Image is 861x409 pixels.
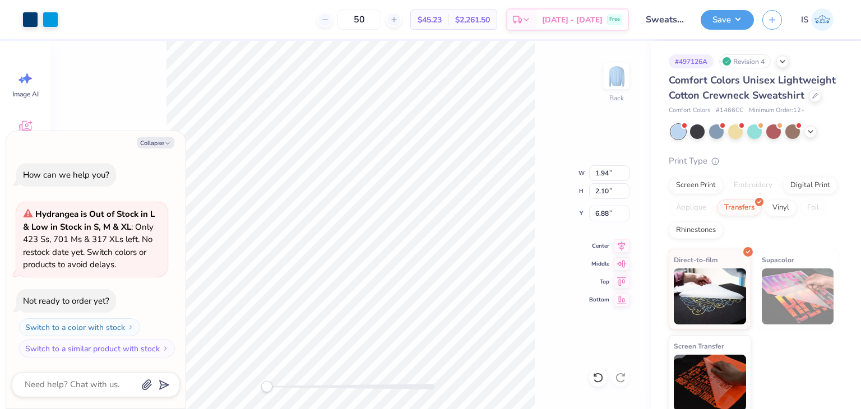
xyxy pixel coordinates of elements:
[796,8,839,31] a: IS
[162,345,169,352] img: Switch to a similar product with stock
[716,106,743,115] span: # 1466CC
[609,93,624,103] div: Back
[542,14,603,26] span: [DATE] - [DATE]
[589,259,609,268] span: Middle
[19,340,175,357] button: Switch to a similar product with stock
[669,177,723,194] div: Screen Print
[669,54,714,68] div: # 497126A
[719,54,771,68] div: Revision 4
[674,340,724,352] span: Screen Transfer
[762,268,834,324] img: Supacolor
[127,324,134,331] img: Switch to a color with stock
[726,177,780,194] div: Embroidery
[717,199,762,216] div: Transfers
[609,16,620,24] span: Free
[19,318,140,336] button: Switch to a color with stock
[589,277,609,286] span: Top
[765,199,797,216] div: Vinyl
[337,10,381,30] input: – –
[701,10,754,30] button: Save
[669,73,836,102] span: Comfort Colors Unisex Lightweight Cotton Crewneck Sweatshirt
[455,14,490,26] span: $2,261.50
[23,208,155,233] strong: Hydrangea is Out of Stock in L & Low in Stock in S, M & XL
[589,241,609,250] span: Center
[669,199,714,216] div: Applique
[749,106,805,115] span: Minimum Order: 12 +
[811,8,834,31] img: Ishita Singh
[23,208,155,270] span: : Only 423 Ss, 701 Ms & 317 XLs left. No restock date yet. Switch colors or products to avoid del...
[762,254,794,266] span: Supacolor
[23,169,109,180] div: How can we help you?
[605,65,628,87] img: Back
[137,137,174,148] button: Collapse
[23,295,109,306] div: Not ready to order yet?
[674,268,746,324] img: Direct-to-film
[669,106,710,115] span: Comfort Colors
[801,13,808,26] span: IS
[674,254,718,266] span: Direct-to-film
[783,177,837,194] div: Digital Print
[261,381,272,392] div: Accessibility label
[12,90,39,99] span: Image AI
[800,199,826,216] div: Foil
[589,295,609,304] span: Bottom
[637,8,692,31] input: Untitled Design
[669,155,839,168] div: Print Type
[418,14,442,26] span: $45.23
[669,222,723,239] div: Rhinestones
